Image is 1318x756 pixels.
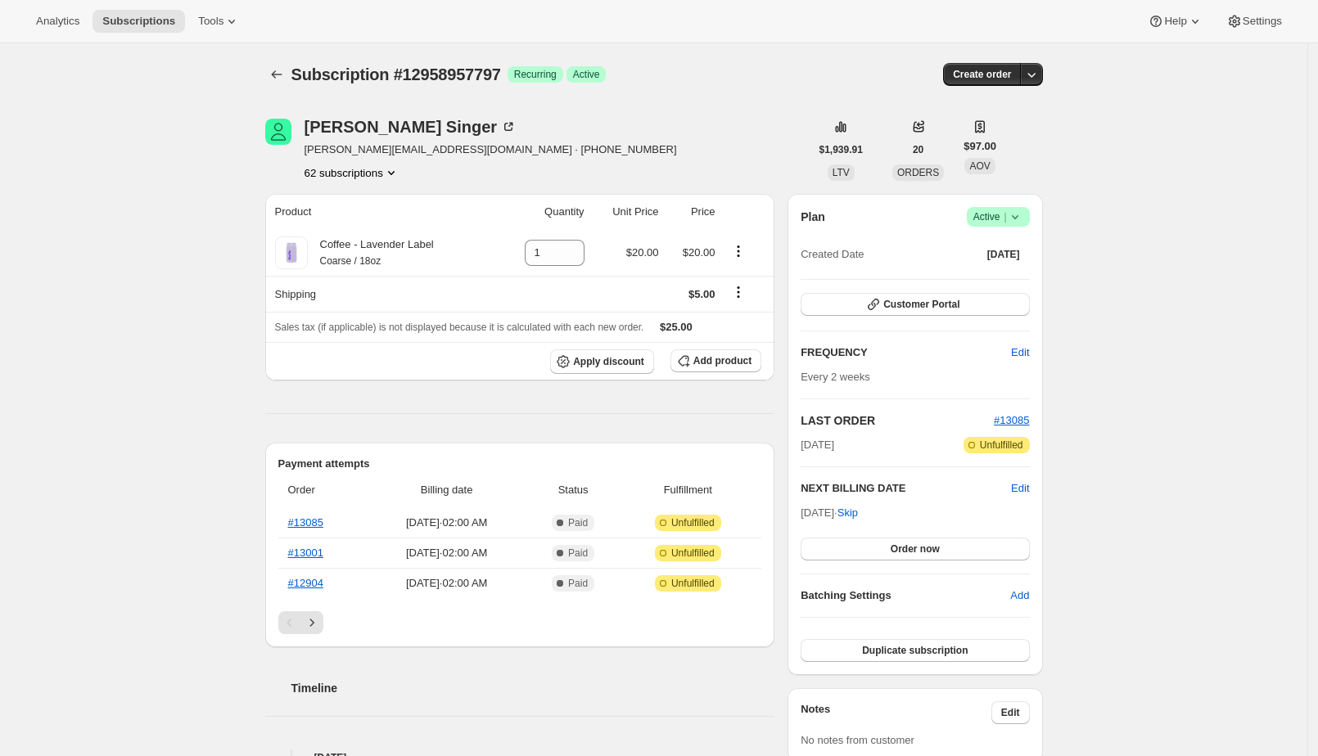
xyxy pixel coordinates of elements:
[288,547,323,559] a: #13001
[265,194,497,230] th: Product
[568,516,588,529] span: Paid
[819,143,863,156] span: $1,939.91
[372,482,522,498] span: Billing date
[1004,210,1006,223] span: |
[305,142,677,158] span: [PERSON_NAME][EMAIL_ADDRESS][DOMAIN_NAME] · [PHONE_NUMBER]
[897,167,939,178] span: ORDERS
[188,10,250,33] button: Tools
[1001,706,1020,719] span: Edit
[265,63,288,86] button: Subscriptions
[278,472,367,508] th: Order
[265,276,497,312] th: Shipping
[198,15,223,28] span: Tools
[664,194,720,230] th: Price
[1216,10,1292,33] button: Settings
[801,437,834,453] span: [DATE]
[626,246,659,259] span: $20.00
[305,119,517,135] div: [PERSON_NAME] Singer
[977,243,1030,266] button: [DATE]
[953,68,1011,81] span: Create order
[660,321,693,333] span: $25.00
[964,138,996,155] span: $97.00
[980,439,1023,452] span: Unfulfilled
[725,242,752,260] button: Product actions
[693,354,752,367] span: Add product
[828,500,868,526] button: Skip
[801,371,870,383] span: Every 2 weeks
[688,288,715,300] span: $5.00
[291,680,775,696] h2: Timeline
[36,15,79,28] span: Analytics
[589,194,664,230] th: Unit Price
[1010,587,1029,604] span: Add
[671,547,715,560] span: Unfulfilled
[862,644,968,657] span: Duplicate subscription
[550,349,654,374] button: Apply discount
[810,138,873,161] button: $1,939.91
[671,516,715,529] span: Unfulfilled
[913,143,923,156] span: 20
[372,545,522,561] span: [DATE] · 02:00 AM
[903,138,933,161] button: 20
[573,355,644,368] span: Apply discount
[1001,340,1039,366] button: Edit
[265,119,291,145] span: Brian Singer
[801,344,1011,361] h2: FREQUENCY
[568,577,588,590] span: Paid
[372,575,522,592] span: [DATE] · 02:00 AM
[683,246,715,259] span: $20.00
[624,482,752,498] span: Fulfillment
[883,298,959,311] span: Customer Portal
[308,236,434,269] div: Coffee - Lavender Label
[801,701,991,724] h3: Notes
[93,10,185,33] button: Subscriptions
[568,547,588,560] span: Paid
[987,248,1020,261] span: [DATE]
[514,68,557,81] span: Recurring
[671,577,715,590] span: Unfulfilled
[725,283,752,301] button: Shipping actions
[288,577,323,589] a: #12904
[26,10,89,33] button: Analytics
[300,611,323,634] button: Next
[573,68,600,81] span: Active
[801,209,825,225] h2: Plan
[801,538,1029,560] button: Order now
[278,611,762,634] nav: Pagination
[969,160,990,172] span: AOV
[973,209,1023,225] span: Active
[1164,15,1186,28] span: Help
[991,701,1030,724] button: Edit
[278,456,762,472] h2: Payment attempts
[305,164,399,181] button: Product actions
[833,167,850,178] span: LTV
[1000,583,1039,609] button: Add
[837,505,858,521] span: Skip
[288,516,323,529] a: #13085
[891,542,940,556] span: Order now
[801,506,858,519] span: [DATE] ·
[943,63,1021,86] button: Create order
[275,322,644,333] span: Sales tax (if applicable) is not displayed because it is calculated with each new order.
[994,414,1029,426] a: #13085
[801,639,1029,662] button: Duplicate subscription
[496,194,589,230] th: Quantity
[801,480,1011,497] h2: NEXT BILLING DATE
[801,246,864,263] span: Created Date
[1011,480,1029,497] button: Edit
[1011,344,1029,361] span: Edit
[372,515,522,531] span: [DATE] · 02:00 AM
[801,293,1029,316] button: Customer Portal
[801,587,1010,604] h6: Batching Settings
[801,412,994,429] h2: LAST ORDER
[291,65,501,83] span: Subscription #12958957797
[102,15,175,28] span: Subscriptions
[532,482,615,498] span: Status
[1138,10,1212,33] button: Help
[320,255,381,267] small: Coarse / 18oz
[801,734,914,746] span: No notes from customer
[670,349,761,372] button: Add product
[275,239,308,266] img: product img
